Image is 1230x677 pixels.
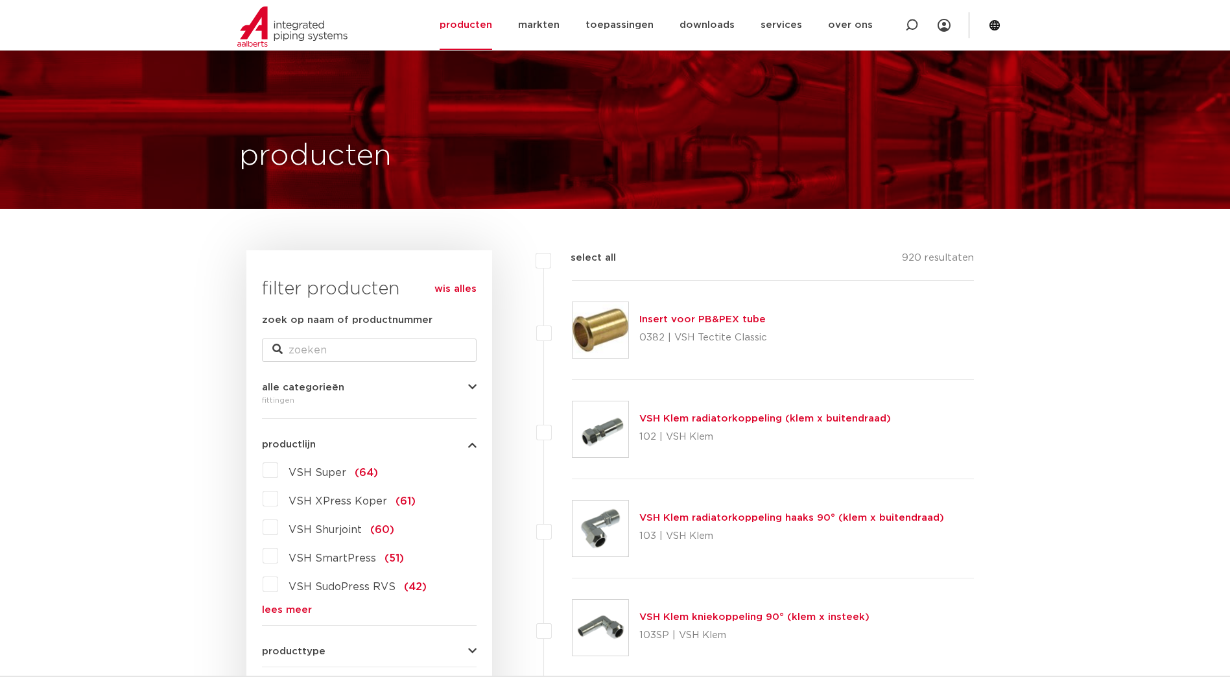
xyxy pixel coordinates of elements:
[639,414,891,423] a: VSH Klem radiatorkoppeling (klem x buitendraad)
[262,383,477,392] button: alle categorieën
[551,250,616,266] label: select all
[262,440,316,449] span: productlijn
[289,525,362,535] span: VSH Shurjoint
[639,612,869,622] a: VSH Klem kniekoppeling 90° (klem x insteek)
[239,136,392,177] h1: producten
[262,605,477,615] a: lees meer
[404,582,427,592] span: (42)
[262,313,432,328] label: zoek op naam of productnummer
[370,525,394,535] span: (60)
[262,392,477,408] div: fittingen
[902,250,974,270] p: 920 resultaten
[639,327,767,348] p: 0382 | VSH Tectite Classic
[289,582,396,592] span: VSH SudoPress RVS
[289,496,387,506] span: VSH XPress Koper
[573,401,628,457] img: Thumbnail for VSH Klem radiatorkoppeling (klem x buitendraad)
[289,553,376,564] span: VSH SmartPress
[262,647,325,656] span: producttype
[262,338,477,362] input: zoeken
[289,468,346,478] span: VSH Super
[639,315,766,324] a: Insert voor PB&PEX tube
[434,281,477,297] a: wis alles
[639,513,944,523] a: VSH Klem radiatorkoppeling haaks 90° (klem x buitendraad)
[355,468,378,478] span: (64)
[639,427,891,447] p: 102 | VSH Klem
[262,383,344,392] span: alle categorieën
[639,526,944,547] p: 103 | VSH Klem
[396,496,416,506] span: (61)
[573,600,628,656] img: Thumbnail for VSH Klem kniekoppeling 90° (klem x insteek)
[262,276,477,302] h3: filter producten
[262,440,477,449] button: productlijn
[573,501,628,556] img: Thumbnail for VSH Klem radiatorkoppeling haaks 90° (klem x buitendraad)
[262,647,477,656] button: producttype
[639,625,869,646] p: 103SP | VSH Klem
[384,553,404,564] span: (51)
[573,302,628,358] img: Thumbnail for Insert voor PB&PEX tube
